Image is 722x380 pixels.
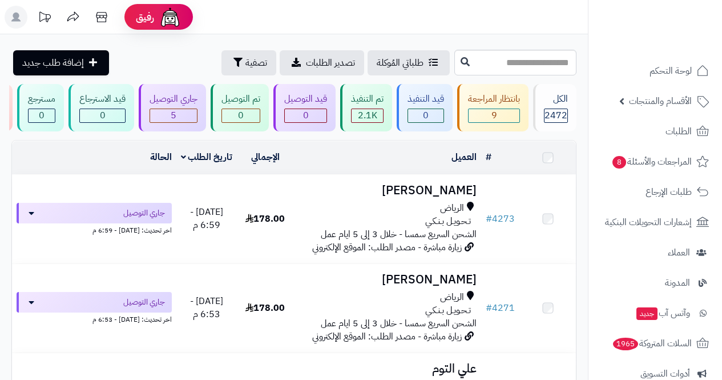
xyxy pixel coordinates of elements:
[605,214,692,230] span: إشعارات التحويلات البنكية
[612,337,639,351] span: 1965
[245,56,267,70] span: تصفية
[159,6,181,29] img: ai-face.png
[29,109,55,122] div: 0
[208,84,271,131] a: تم التوصيل 0
[650,63,692,79] span: لوحة التحكم
[150,150,172,164] a: الحالة
[30,6,59,31] a: تحديثات المنصة
[13,50,109,75] a: إضافة طلب جديد
[440,291,464,304] span: الرياض
[595,209,715,236] a: إشعارات التحويلات البنكية
[306,56,355,70] span: تصدير الطلبات
[644,13,711,37] img: logo-2.png
[455,84,531,131] a: بانتظار المراجعة 9
[544,93,568,106] div: الكل
[611,154,692,170] span: المراجعات والأسئلة
[17,223,172,235] div: اخر تحديث: [DATE] - 6:59 م
[595,330,715,357] a: السلات المتروكة1965
[636,307,658,320] span: جديد
[486,212,515,226] a: #4273
[271,84,338,131] a: قيد التوصيل 0
[425,304,471,317] span: تـحـويـل بـنـكـي
[612,335,692,351] span: السلات المتروكة
[136,10,154,24] span: رفيق
[15,84,66,131] a: مسترجع 0
[298,273,477,286] h3: [PERSON_NAME]
[595,239,715,266] a: العملاء
[245,212,285,226] span: 178.00
[79,93,126,106] div: قيد الاسترجاع
[190,294,223,321] span: [DATE] - 6:53 م
[221,93,260,106] div: تم التوصيل
[408,109,443,122] div: 0
[440,202,464,215] span: الرياض
[451,150,477,164] a: العميل
[531,84,579,131] a: الكل2472
[321,317,477,330] span: الشحن السريع سمسا - خلال 3 إلى 5 ايام عمل
[352,109,383,122] div: 2074
[635,305,690,321] span: وآتس آب
[298,184,477,197] h3: [PERSON_NAME]
[491,109,497,122] span: 9
[358,109,377,122] span: 2.1K
[100,109,106,122] span: 0
[486,301,492,315] span: #
[408,93,444,106] div: قيد التنفيذ
[368,50,450,75] a: طلباتي المُوكلة
[284,93,327,106] div: قيد التوصيل
[468,93,520,106] div: بانتظار المراجعة
[298,362,477,375] h3: علي التوم
[469,109,519,122] div: 9
[238,109,244,122] span: 0
[312,330,462,343] span: زيارة مباشرة - مصدر الطلب: الموقع الإلكتروني
[312,241,462,254] span: زيارة مباشرة - مصدر الطلب: الموقع الإلكتروني
[123,207,165,219] span: جاري التوصيل
[595,118,715,145] a: الطلبات
[136,84,208,131] a: جاري التوصيل 5
[595,269,715,297] a: المدونة
[123,297,165,308] span: جاري التوصيل
[285,109,326,122] div: 0
[80,109,125,122] div: 0
[665,123,692,139] span: الطلبات
[190,205,223,232] span: [DATE] - 6:59 م
[251,150,280,164] a: الإجمالي
[66,84,136,131] a: قيد الاسترجاع 0
[171,109,176,122] span: 5
[28,93,55,106] div: مسترجع
[595,148,715,175] a: المراجعات والأسئلة8
[245,301,285,315] span: 178.00
[665,275,690,291] span: المدونة
[486,301,515,315] a: #4271
[612,155,627,169] span: 8
[486,212,492,226] span: #
[22,56,84,70] span: إضافة طلب جديد
[595,299,715,327] a: وآتس آبجديد
[39,109,45,122] span: 0
[425,215,471,228] span: تـحـويـل بـنـكـي
[17,313,172,325] div: اخر تحديث: [DATE] - 6:53 م
[544,109,567,122] span: 2472
[303,109,309,122] span: 0
[595,178,715,206] a: طلبات الإرجاع
[394,84,455,131] a: قيد التنفيذ 0
[595,57,715,85] a: لوحة التحكم
[181,150,233,164] a: تاريخ الطلب
[351,93,384,106] div: تم التنفيذ
[646,184,692,200] span: طلبات الإرجاع
[423,109,429,122] span: 0
[150,109,197,122] div: 5
[222,109,260,122] div: 0
[377,56,423,70] span: طلباتي المُوكلة
[150,93,197,106] div: جاري التوصيل
[668,245,690,261] span: العملاء
[338,84,394,131] a: تم التنفيذ 2.1K
[280,50,364,75] a: تصدير الطلبات
[221,50,276,75] button: تصفية
[486,150,491,164] a: #
[629,93,692,109] span: الأقسام والمنتجات
[321,227,477,241] span: الشحن السريع سمسا - خلال 3 إلى 5 ايام عمل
